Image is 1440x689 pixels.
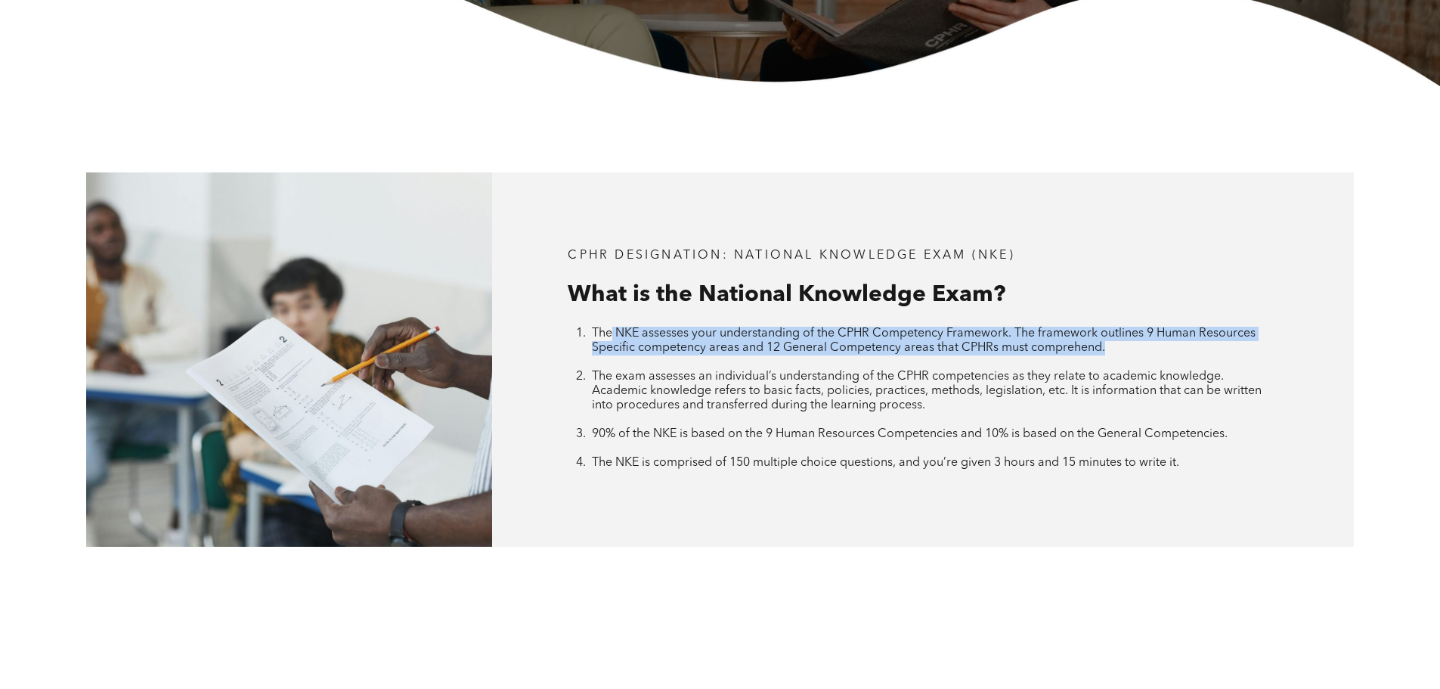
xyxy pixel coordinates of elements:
span: The NKE is comprised of 150 multiple choice questions, and you’re given 3 hours and 15 minutes to... [592,457,1179,469]
span: CPHR DESIGNATION: National Knowledge Exam (NKE) [568,250,1014,262]
span: The exam assesses an individual’s understanding of the CPHR competencies as they relate to academ... [592,371,1262,411]
span: The NKE assesses your understanding of the CPHR Competency Framework. The framework outlines 9 Hu... [592,327,1256,354]
span: What is the National Knowledge Exam? [568,284,1005,306]
span: 90% of the NKE is based on the 9 Human Resources Competencies and 10% is based on the General Com... [592,428,1228,440]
